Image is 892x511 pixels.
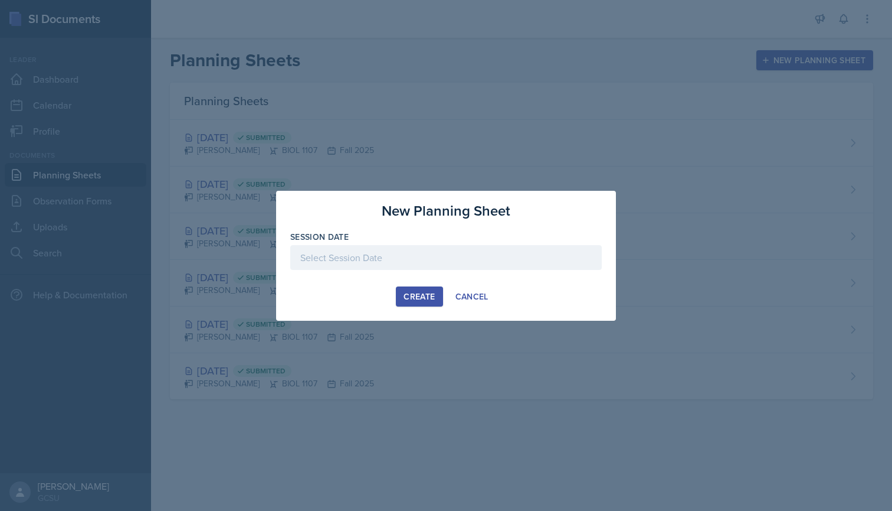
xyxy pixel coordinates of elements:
h3: New Planning Sheet [382,200,510,222]
div: Cancel [455,292,488,301]
button: Create [396,287,442,307]
button: Cancel [448,287,496,307]
label: Session Date [290,231,349,243]
div: Create [404,292,435,301]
